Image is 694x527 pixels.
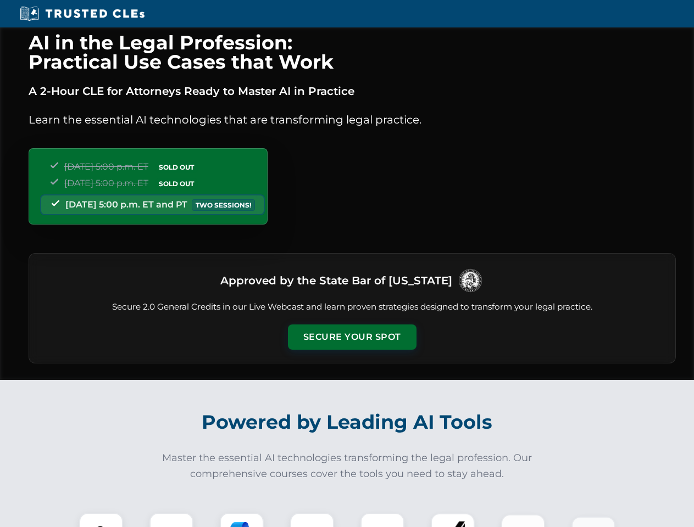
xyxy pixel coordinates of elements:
h2: Powered by Leading AI Tools [43,403,652,441]
span: SOLD OUT [155,178,198,189]
button: Secure Your Spot [288,324,417,350]
span: SOLD OUT [155,161,198,173]
p: Secure 2.0 General Credits in our Live Webcast and learn proven strategies designed to transform ... [42,301,662,313]
img: Trusted CLEs [16,5,148,22]
span: [DATE] 5:00 p.m. ET [64,178,148,188]
p: Learn the essential AI technologies that are transforming legal practice. [29,111,676,128]
span: [DATE] 5:00 p.m. ET [64,161,148,172]
p: Master the essential AI technologies transforming the legal profession. Our comprehensive courses... [155,450,540,482]
h1: AI in the Legal Profession: Practical Use Cases that Work [29,33,676,71]
img: Logo [457,267,484,294]
p: A 2-Hour CLE for Attorneys Ready to Master AI in Practice [29,82,676,100]
h3: Approved by the State Bar of [US_STATE] [220,271,452,290]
